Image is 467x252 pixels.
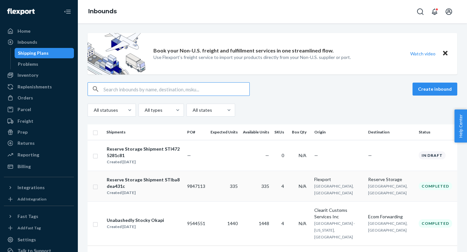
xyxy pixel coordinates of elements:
a: Add Fast Tag [4,224,74,232]
div: Completed [419,182,452,190]
a: Home [4,26,74,36]
div: In draft [419,151,446,159]
input: Search inbounds by name, destination, msku... [103,83,249,96]
div: Unabashedly Stocky Okapi [107,217,164,223]
span: 4 [281,221,284,226]
img: Flexport logo [7,8,35,15]
th: Expected Units [208,124,240,140]
span: [GEOGRAPHIC_DATA] - [US_STATE], [GEOGRAPHIC_DATA] [314,221,355,239]
input: All types [144,107,145,113]
input: All statuses [93,107,94,113]
a: Problems [15,59,74,69]
button: Close Navigation [61,5,74,18]
a: Inbounds [88,8,117,15]
div: Orders [18,95,33,101]
span: 335 [261,183,269,189]
div: Inventory [18,72,38,78]
span: — [368,153,372,158]
a: Add Integration [4,195,74,203]
a: Orders [4,93,74,103]
span: — [314,153,318,158]
div: Created [DATE] [107,159,182,165]
th: PO# [185,124,208,140]
a: Freight [4,116,74,126]
a: Shipping Plans [15,48,74,58]
td: 9847113 [185,171,208,201]
button: Open account menu [442,5,455,18]
button: Create inbound [413,83,457,96]
span: [GEOGRAPHIC_DATA], [GEOGRAPHIC_DATA] [368,221,408,233]
button: Open notifications [428,5,441,18]
span: N/A [299,153,306,158]
div: Inbounds [18,39,37,45]
th: SKUs [272,124,289,140]
th: Available Units [240,124,272,140]
span: 335 [230,183,238,189]
div: Home [18,28,30,34]
button: Watch video [406,49,440,58]
button: Close [441,49,449,58]
div: Returns [18,140,35,146]
div: Reserve Storage [368,176,413,183]
div: Billing [18,163,31,170]
div: Integrations [18,184,45,191]
div: Shipping Plans [18,50,49,56]
span: 1448 [259,221,269,226]
div: Completed [419,219,452,227]
a: Parcel [4,104,74,115]
span: 4 [281,183,284,189]
a: Reporting [4,150,74,160]
div: Created [DATE] [107,189,182,196]
div: Freight [18,118,33,124]
button: Fast Tags [4,211,74,222]
ol: breadcrumbs [83,2,122,21]
span: N/A [299,183,306,189]
div: Reserve Storage Shipment STI4725281c81 [107,146,182,159]
div: Ecom Forwarding [368,213,413,220]
div: Parcel [18,106,31,113]
span: 1440 [227,221,238,226]
span: — [187,153,191,158]
a: Returns [4,138,74,148]
div: Clearit Customs Services Inc [314,207,363,220]
button: Help Center [454,109,467,143]
span: N/A [299,221,306,226]
button: Integrations [4,182,74,193]
span: — [265,153,269,158]
input: All states [192,107,193,113]
a: Replenishments [4,82,74,92]
button: Open Search Box [414,5,427,18]
a: Inventory [4,70,74,80]
a: Prep [4,127,74,137]
th: Shipments [104,124,185,140]
th: Box Qty [289,124,312,140]
a: Billing [4,161,74,172]
div: Reporting [18,152,39,158]
p: Use Flexport’s freight service to import your products directly from your Non-U.S. supplier or port. [153,54,351,61]
span: 0 [281,153,284,158]
th: Status [416,124,457,140]
p: Book your Non-U.S. freight and fulfillment services in one streamlined flow. [153,47,334,54]
a: Inbounds [4,37,74,47]
div: Reserve Storage Shipment STIba8dea431c [107,177,182,189]
th: Destination [365,124,416,140]
div: Add Fast Tag [18,225,41,231]
td: 9544551 [185,201,208,246]
th: Origin [312,124,365,140]
div: Created [DATE] [107,223,164,230]
div: Settings [18,236,36,243]
div: Replenishments [18,84,52,90]
span: [GEOGRAPHIC_DATA], [GEOGRAPHIC_DATA] [368,184,408,195]
span: [GEOGRAPHIC_DATA], [GEOGRAPHIC_DATA] [314,184,354,195]
div: Fast Tags [18,213,38,220]
div: Problems [18,61,38,67]
div: Prep [18,129,28,135]
div: Flexport [314,176,363,183]
a: Settings [4,235,74,245]
div: Add Integration [18,196,46,202]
